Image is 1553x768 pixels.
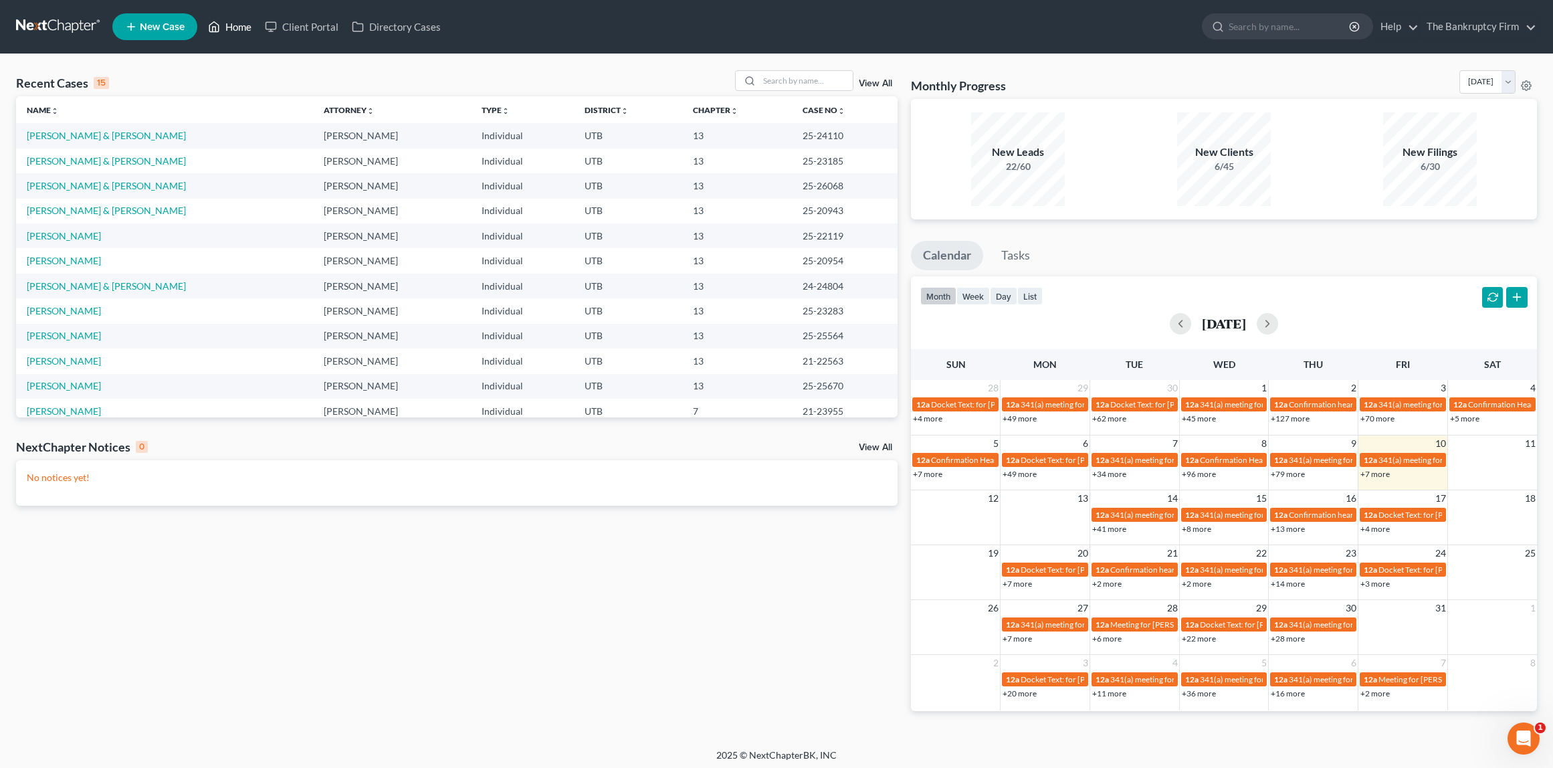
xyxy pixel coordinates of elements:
[1110,399,1230,409] span: Docket Text: for [PERSON_NAME]
[1350,655,1358,671] span: 6
[682,349,793,373] td: 13
[989,241,1042,270] a: Tasks
[313,173,470,198] td: [PERSON_NAME]
[324,105,375,115] a: Attorneyunfold_more
[313,248,470,273] td: [PERSON_NAME]
[792,123,898,148] td: 25-24110
[1420,15,1536,39] a: The Bankruptcy Firm
[1096,619,1109,630] span: 12a
[27,380,101,391] a: [PERSON_NAME]
[1006,619,1019,630] span: 12a
[911,241,983,270] a: Calendar
[1092,413,1126,423] a: +62 more
[471,298,575,323] td: Individual
[792,248,898,273] td: 25-20954
[1274,399,1287,409] span: 12a
[1182,688,1216,698] a: +36 more
[1289,674,1418,684] span: 341(a) meeting for [PERSON_NAME]
[1396,359,1410,370] span: Fri
[682,123,793,148] td: 13
[693,105,738,115] a: Chapterunfold_more
[313,149,470,173] td: [PERSON_NAME]
[471,274,575,298] td: Individual
[1185,510,1199,520] span: 12a
[1182,579,1211,589] a: +2 more
[1003,688,1037,698] a: +20 more
[1274,619,1287,630] span: 12a
[574,248,682,273] td: UTB
[1378,399,1508,409] span: 341(a) meeting for [PERSON_NAME]
[1021,674,1140,684] span: Docket Text: for [PERSON_NAME]
[1271,688,1305,698] a: +16 more
[803,105,845,115] a: Case Nounfold_more
[1021,619,1221,630] span: 341(a) meeting for [PERSON_NAME] & [PERSON_NAME]
[1166,380,1179,396] span: 30
[1434,545,1447,561] span: 24
[1255,490,1268,506] span: 15
[1166,490,1179,506] span: 14
[1289,455,1523,465] span: 341(a) meeting for Brooklyn [PERSON_NAME] & [PERSON_NAME]
[1255,600,1268,616] span: 29
[313,399,470,423] td: [PERSON_NAME]
[574,274,682,298] td: UTB
[1289,565,1418,575] span: 341(a) meeting for [PERSON_NAME]
[313,199,470,223] td: [PERSON_NAME]
[1021,399,1150,409] span: 341(a) meeting for [PERSON_NAME]
[1360,413,1394,423] a: +70 more
[1092,469,1126,479] a: +34 more
[1535,723,1546,733] span: 1
[471,349,575,373] td: Individual
[1200,674,1329,684] span: 341(a) meeting for [PERSON_NAME]
[1260,655,1268,671] span: 5
[1076,545,1090,561] span: 20
[1182,634,1216,644] a: +22 more
[1529,380,1537,396] span: 4
[1304,359,1323,370] span: Thu
[1364,510,1377,520] span: 12a
[1182,469,1216,479] a: +96 more
[1524,436,1537,452] span: 11
[1185,399,1199,409] span: 12a
[971,145,1065,160] div: New Leads
[574,324,682,349] td: UTB
[859,443,892,452] a: View All
[916,455,930,465] span: 12a
[1003,634,1032,644] a: +7 more
[1110,674,1265,684] span: 341(a) meeting for [PERSON_NAME] Person
[574,399,682,423] td: UTB
[1271,579,1305,589] a: +14 more
[1021,455,1140,465] span: Docket Text: for [PERSON_NAME]
[682,223,793,248] td: 13
[1274,565,1287,575] span: 12a
[1271,524,1305,534] a: +13 more
[792,274,898,298] td: 24-24804
[792,223,898,248] td: 25-22119
[313,223,470,248] td: [PERSON_NAME]
[1453,399,1467,409] span: 12a
[1524,490,1537,506] span: 18
[792,399,898,423] td: 21-23955
[1364,455,1377,465] span: 12a
[1229,14,1351,39] input: Search by name...
[992,436,1000,452] span: 5
[1171,436,1179,452] span: 7
[682,149,793,173] td: 13
[471,248,575,273] td: Individual
[1081,436,1090,452] span: 6
[1213,359,1235,370] span: Wed
[258,15,345,39] a: Client Portal
[946,359,966,370] span: Sun
[1360,469,1390,479] a: +7 more
[574,149,682,173] td: UTB
[792,374,898,399] td: 25-25670
[1360,688,1390,698] a: +2 more
[1092,688,1126,698] a: +11 more
[987,600,1000,616] span: 26
[1096,674,1109,684] span: 12a
[27,355,101,367] a: [PERSON_NAME]
[1289,619,1418,630] span: 341(a) meeting for [PERSON_NAME]
[1360,524,1390,534] a: +4 more
[792,199,898,223] td: 25-20943
[27,280,186,292] a: [PERSON_NAME] & [PERSON_NAME]
[1529,600,1537,616] span: 1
